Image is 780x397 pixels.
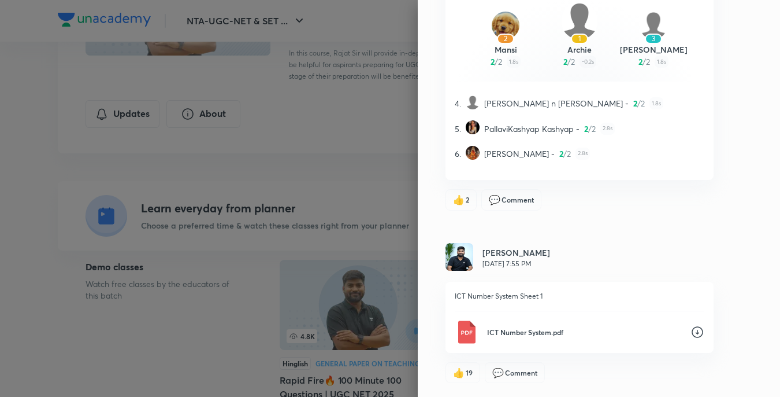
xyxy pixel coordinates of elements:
span: / [637,97,641,109]
span: / [495,56,498,68]
span: like [453,367,465,378]
div: 2 [497,34,514,44]
span: 2 [646,56,650,68]
span: 1.8s [649,97,663,109]
img: Avatar [561,2,598,39]
p: Mansi [469,43,543,56]
img: Avatar [466,146,480,160]
span: 2 [571,56,575,68]
span: Comment [505,367,537,378]
span: 1.8s [507,56,521,68]
span: 6. [455,148,461,160]
span: 2 [641,97,645,109]
span: [PERSON_NAME] - [484,148,555,160]
span: 19 [466,367,473,378]
span: like [453,194,465,205]
img: Avatar [492,12,519,39]
span: 2 [498,56,502,68]
span: 2 [491,56,495,68]
span: 2 [584,123,588,135]
span: 4. [455,97,461,109]
p: ICT Number System.pdf [487,327,681,337]
div: 1 [571,34,588,44]
span: / [588,123,592,135]
span: 2.8s [575,148,590,160]
p: ICT Number System Sheet 1 [455,291,704,302]
img: Avatar [466,95,480,109]
p: [DATE] 7:55 PM [482,259,550,269]
span: 2 [638,56,642,68]
h6: [PERSON_NAME] [482,247,550,259]
span: 2 [563,56,567,68]
img: Avatar [466,120,480,134]
img: Avatar [640,12,667,39]
span: Comment [502,194,534,205]
span: 2 [567,148,571,160]
span: comment [489,194,500,205]
span: 2.8s [600,123,615,135]
span: 5. [455,123,461,135]
span: 2 [592,123,596,135]
p: Archie [543,43,616,56]
span: comment [492,367,504,378]
div: 3 [645,34,662,44]
img: Pdf [455,321,478,344]
span: -0.2s [580,56,596,68]
span: PallaviKashyap Kashyap - [484,123,580,135]
span: 1.8s [655,56,668,68]
span: / [567,56,571,68]
span: 2 [466,194,469,205]
img: Avatar [445,243,473,271]
span: 2 [559,148,563,160]
span: [PERSON_NAME] n [PERSON_NAME] - [484,97,629,109]
span: / [642,56,646,68]
span: / [563,148,567,160]
p: [PERSON_NAME] [616,43,690,56]
span: 2 [633,97,637,109]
